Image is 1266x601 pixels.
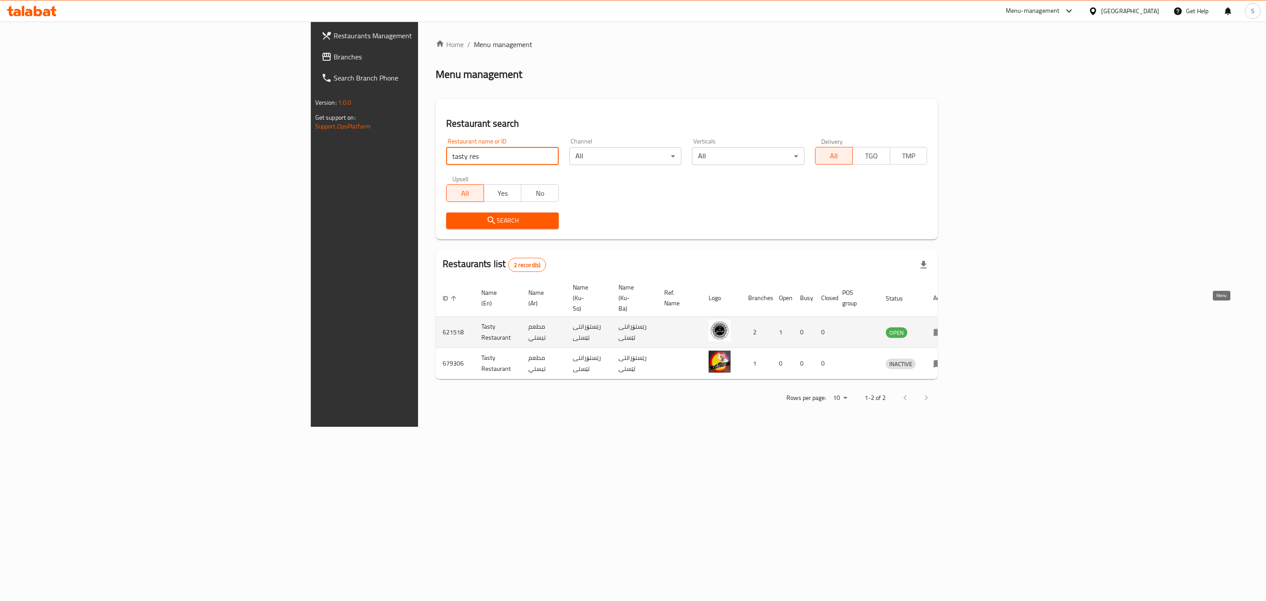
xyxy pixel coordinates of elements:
[894,150,924,162] span: TMP
[1101,6,1159,16] div: [GEOGRAPHIC_DATA]
[865,392,886,403] p: 1-2 of 2
[528,287,555,308] span: Name (Ar)
[509,261,546,269] span: 2 record(s)
[1251,6,1255,16] span: S
[692,147,804,165] div: All
[573,282,601,314] span: Name (Ku-So)
[443,293,459,304] span: ID
[856,150,887,162] span: TGO
[484,184,521,202] button: Yes
[334,30,515,41] span: Restaurants Management
[314,46,522,67] a: Branches
[709,319,731,341] img: Tasty Restaurant
[481,287,511,308] span: Name (En)
[315,112,356,123] span: Get support on:
[829,392,851,405] div: Rows per page:
[436,39,938,50] nav: breadcrumb
[446,184,484,202] button: All
[315,121,371,132] a: Support.OpsPlatform
[886,359,916,369] div: INACTIVE
[772,279,793,317] th: Open
[525,187,555,200] span: No
[793,279,814,317] th: Busy
[886,293,914,304] span: Status
[618,282,647,314] span: Name (Ku-Ba)
[314,25,522,46] a: Restaurants Management
[933,358,949,369] div: Menu
[772,317,793,348] td: 1
[566,348,611,379] td: رێستۆرانتی تێستی
[886,327,907,338] div: OPEN
[814,279,835,317] th: Closed
[452,176,469,182] label: Upsell
[819,150,849,162] span: All
[521,184,559,202] button: No
[446,213,559,229] button: Search
[890,147,928,165] button: TMP
[436,279,957,379] table: enhanced table
[453,215,552,226] span: Search
[611,348,657,379] td: رێستۆرانتی تێستی
[741,348,772,379] td: 1
[709,351,731,373] img: Tasty Restaurant
[741,317,772,348] td: 2
[569,147,682,165] div: All
[521,348,566,379] td: مطعم تيستي
[450,187,480,200] span: All
[926,279,957,317] th: Action
[886,359,916,369] span: INACTIVE
[852,147,890,165] button: TGO
[446,117,927,130] h2: Restaurant search
[1006,6,1060,16] div: Menu-management
[487,187,518,200] span: Yes
[886,328,907,338] span: OPEN
[334,51,515,62] span: Branches
[793,348,814,379] td: 0
[842,287,868,308] span: POS group
[611,317,657,348] td: رێستۆرانتی تێستی
[821,138,843,144] label: Delivery
[521,317,566,348] td: مطعم تيستي
[772,348,793,379] td: 0
[338,97,352,108] span: 1.0.0
[913,254,934,275] div: Export file
[814,317,835,348] td: 0
[786,392,826,403] p: Rows per page:
[315,97,337,108] span: Version:
[334,73,515,83] span: Search Branch Phone
[446,147,559,165] input: Search for restaurant name or ID..
[741,279,772,317] th: Branches
[508,258,546,272] div: Total records count
[814,348,835,379] td: 0
[314,67,522,88] a: Search Branch Phone
[566,317,611,348] td: رێستۆرانتی تێستی
[815,147,853,165] button: All
[664,287,691,308] span: Ref. Name
[443,257,546,272] h2: Restaurants list
[702,279,741,317] th: Logo
[793,317,814,348] td: 0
